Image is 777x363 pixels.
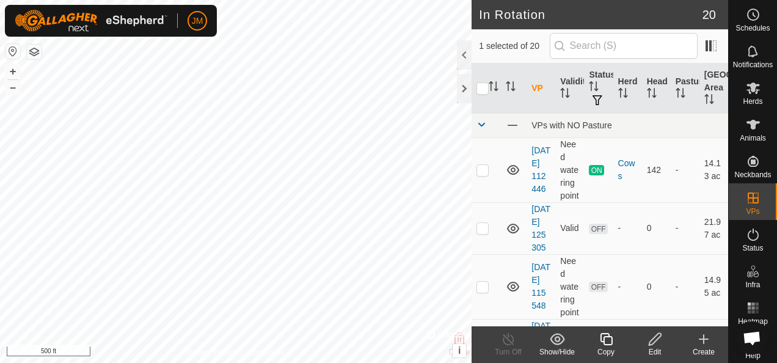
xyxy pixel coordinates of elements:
[555,202,584,254] td: Valid
[248,347,284,358] a: Contact Us
[704,96,714,106] p-sorticon: Activate to sort
[589,224,607,234] span: OFF
[642,64,671,114] th: Head
[699,137,728,202] td: 14.13 ac
[671,137,699,202] td: -
[555,254,584,319] td: Need watering point
[479,40,549,53] span: 1 selected of 20
[735,24,770,32] span: Schedules
[740,134,766,142] span: Animals
[642,254,671,319] td: 0
[743,98,762,105] span: Herds
[458,345,461,356] span: i
[555,64,584,114] th: Validity
[533,346,582,358] div: Show/Hide
[589,282,607,292] span: OFF
[5,44,20,59] button: Reset Map
[550,33,698,59] input: Search (S)
[630,346,679,358] div: Edit
[699,254,728,319] td: 14.95 ac
[699,64,728,114] th: [GEOGRAPHIC_DATA] Area
[531,120,723,130] div: VPs with NO Pasture
[676,90,685,100] p-sorticon: Activate to sort
[479,7,702,22] h2: In Rotation
[679,346,728,358] div: Create
[584,64,613,114] th: Status
[527,64,555,114] th: VP
[742,244,763,252] span: Status
[5,64,20,79] button: +
[671,64,699,114] th: Pasture
[745,281,760,288] span: Infra
[671,254,699,319] td: -
[531,262,550,310] a: [DATE] 115548
[642,202,671,254] td: 0
[618,280,637,293] div: -
[699,202,728,254] td: 21.97 ac
[589,165,604,175] span: ON
[192,15,203,28] span: JM
[733,61,773,68] span: Notifications
[647,90,657,100] p-sorticon: Activate to sort
[671,202,699,254] td: -
[27,45,42,59] button: Map Layers
[555,137,584,202] td: Need watering point
[702,5,716,24] span: 20
[489,83,498,93] p-sorticon: Activate to sort
[15,10,167,32] img: Gallagher Logo
[746,208,759,215] span: VPs
[484,346,533,358] div: Turn Off
[735,321,768,354] div: Open chat
[188,347,233,358] a: Privacy Policy
[613,64,642,114] th: Herd
[745,352,761,359] span: Help
[618,90,628,100] p-sorticon: Activate to sort
[618,157,637,183] div: Cows
[618,222,637,235] div: -
[589,83,599,93] p-sorticon: Activate to sort
[560,90,570,100] p-sorticon: Activate to sort
[506,83,516,93] p-sorticon: Activate to sort
[734,171,771,178] span: Neckbands
[5,80,20,95] button: –
[582,346,630,358] div: Copy
[642,137,671,202] td: 142
[453,344,466,358] button: i
[531,204,550,252] a: [DATE] 125305
[531,145,550,194] a: [DATE] 112446
[738,318,768,325] span: Heatmap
